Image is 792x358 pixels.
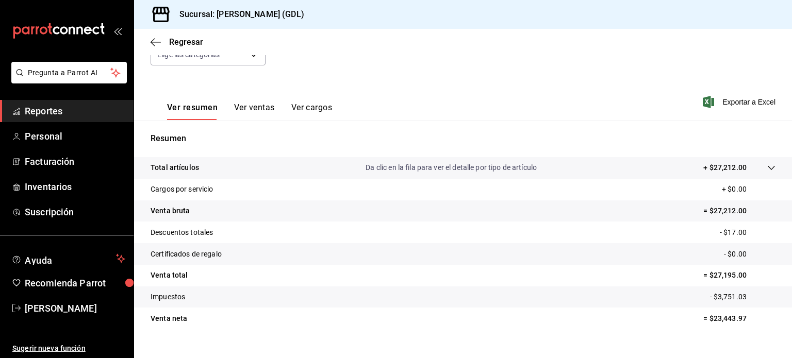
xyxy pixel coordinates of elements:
[25,205,125,219] span: Suscripción
[25,104,125,118] span: Reportes
[234,103,275,120] button: Ver ventas
[720,227,775,238] p: - $17.00
[151,132,775,145] p: Resumen
[12,343,125,354] span: Sugerir nueva función
[151,292,185,302] p: Impuestos
[151,37,203,47] button: Regresar
[151,270,188,281] p: Venta total
[151,162,199,173] p: Total artículos
[703,270,775,281] p: = $27,195.00
[151,249,222,260] p: Certificados de regalo
[151,206,190,216] p: Venta bruta
[11,62,127,83] button: Pregunta a Parrot AI
[291,103,333,120] button: Ver cargos
[703,162,747,173] p: + $27,212.00
[171,8,304,21] h3: Sucursal: [PERSON_NAME] (GDL)
[167,103,332,120] div: navigation tabs
[25,129,125,143] span: Personal
[25,155,125,168] span: Facturación
[167,103,218,120] button: Ver resumen
[151,227,213,238] p: Descuentos totales
[25,180,125,194] span: Inventarios
[25,276,125,290] span: Recomienda Parrot
[25,252,112,265] span: Ayuda
[7,75,127,86] a: Pregunta a Parrot AI
[113,27,122,35] button: open_drawer_menu
[722,184,775,195] p: + $0.00
[169,37,203,47] span: Regresar
[724,249,775,260] p: - $0.00
[151,313,187,324] p: Venta neta
[366,162,537,173] p: Da clic en la fila para ver el detalle por tipo de artículo
[703,206,775,216] p: = $27,212.00
[28,67,111,78] span: Pregunta a Parrot AI
[705,96,775,108] button: Exportar a Excel
[151,184,213,195] p: Cargos por servicio
[25,301,125,315] span: [PERSON_NAME]
[703,313,775,324] p: = $23,443.97
[710,292,775,302] p: - $3,751.03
